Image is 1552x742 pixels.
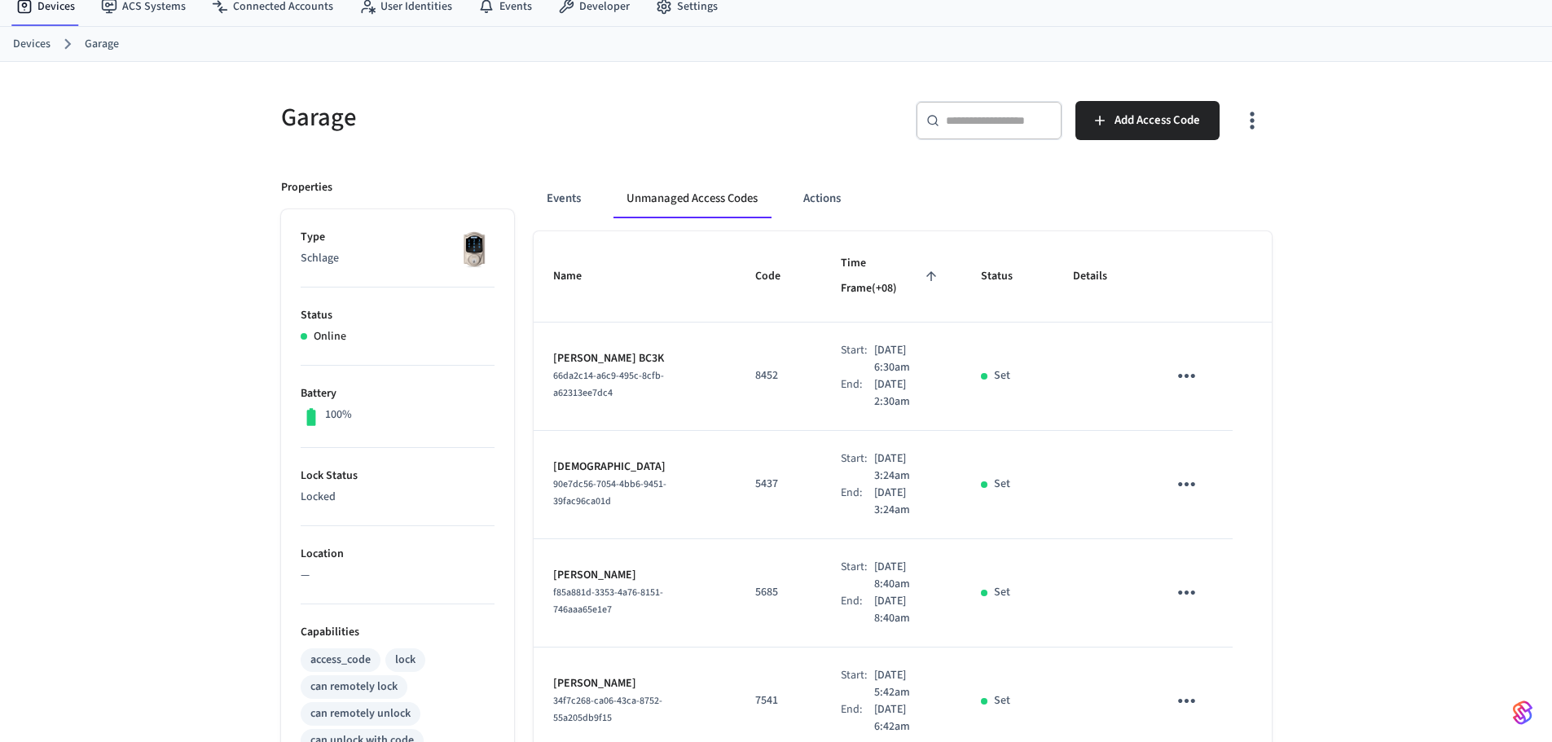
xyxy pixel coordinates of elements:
div: End: [841,701,874,735]
p: [DATE] 5:42am [874,667,943,701]
span: 90e7dc56-7054-4bb6-9451-39fac96ca01d [553,477,666,508]
span: Name [553,264,603,289]
button: Events [534,179,594,218]
p: Set [994,367,1010,384]
h5: Garage [281,101,767,134]
p: Status [301,307,495,324]
p: [DATE] 3:24am [874,450,943,485]
p: [DATE] 3:24am [874,485,943,519]
p: [PERSON_NAME] [553,567,716,584]
span: 34f7c268-ca06-43ca-8752-55a205db9f15 [553,694,662,725]
span: Time Frame(+08) [841,251,942,302]
p: 5685 [755,584,802,601]
p: [DATE] 2:30am [874,376,943,411]
button: Unmanaged Access Codes [613,179,771,218]
p: [DATE] 6:42am [874,701,943,735]
p: Location [301,546,495,563]
p: Battery [301,385,495,402]
p: Type [301,229,495,246]
p: Set [994,692,1010,709]
p: — [301,567,495,584]
div: Start: [841,342,874,376]
button: Add Access Code [1075,101,1220,140]
div: Start: [841,450,874,485]
p: [DATE] 8:40am [874,593,943,627]
div: End: [841,485,874,519]
p: 5437 [755,476,802,493]
p: Set [994,476,1010,493]
span: Details [1073,264,1128,289]
p: [PERSON_NAME] [553,675,716,692]
p: Online [314,328,346,345]
p: Schlage [301,250,495,267]
span: Status [981,264,1034,289]
p: 100% [325,406,352,424]
a: Devices [13,36,51,53]
div: Start: [841,559,874,593]
img: SeamLogoGradient.69752ec5.svg [1513,700,1532,726]
p: [DATE] 8:40am [874,559,943,593]
p: [DATE] 6:30am [874,342,943,376]
p: [DEMOGRAPHIC_DATA] [553,459,716,476]
p: Properties [281,179,332,196]
p: Capabilities [301,624,495,641]
button: Actions [790,179,854,218]
div: Start: [841,667,874,701]
div: access_code [310,652,371,669]
div: End: [841,593,874,627]
div: can remotely lock [310,678,398,696]
p: Set [994,584,1010,601]
p: 8452 [755,367,802,384]
div: can remotely unlock [310,705,411,722]
p: Locked [301,489,495,506]
img: Schlage Sense Smart Deadbolt with Camelot Trim, Front [454,229,495,270]
a: Garage [85,36,119,53]
span: f85a881d-3353-4a76-8151-746aaa65e1e7 [553,586,663,617]
span: Code [755,264,802,289]
p: Lock Status [301,468,495,485]
div: lock [395,652,415,669]
div: ant example [534,179,1272,218]
p: 7541 [755,692,802,709]
span: 66da2c14-a6c9-495c-8cfb-a62313ee7dc4 [553,369,664,400]
div: End: [841,376,874,411]
p: [PERSON_NAME] BC3K [553,350,716,367]
span: Add Access Code [1115,110,1200,131]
